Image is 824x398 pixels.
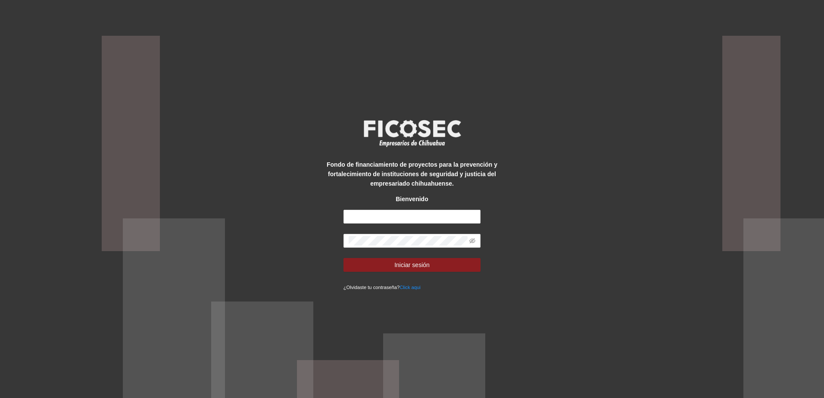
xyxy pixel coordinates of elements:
img: logo [358,117,466,149]
a: Click aqui [400,285,421,290]
button: Iniciar sesión [343,258,481,272]
small: ¿Olvidaste tu contraseña? [343,285,421,290]
strong: Bienvenido [396,196,428,202]
span: Iniciar sesión [394,260,430,270]
span: eye-invisible [469,238,475,244]
strong: Fondo de financiamiento de proyectos para la prevención y fortalecimiento de instituciones de seg... [327,161,497,187]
